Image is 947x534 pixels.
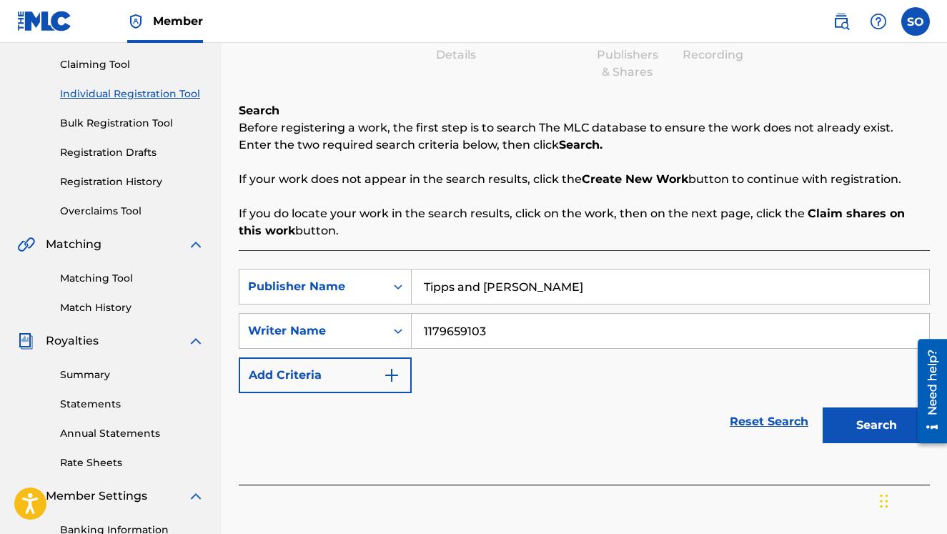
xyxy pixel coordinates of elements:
[592,29,663,81] div: Add Publishers & Shares
[239,119,930,137] p: Before registering a work, the first step is to search The MLC database to ensure the work does n...
[46,488,147,505] span: Member Settings
[60,145,204,160] a: Registration Drafts
[248,278,377,295] div: Publisher Name
[678,29,749,64] div: Add Recording
[876,465,947,534] iframe: Chat Widget
[239,205,930,239] p: If you do locate your work in the search results, click on the work, then on the next page, click...
[901,7,930,36] div: User Menu
[880,480,888,523] div: Drag
[823,407,930,443] button: Search
[127,13,144,30] img: Top Rightsholder
[60,204,204,219] a: Overclaims Tool
[187,332,204,350] img: expand
[60,271,204,286] a: Matching Tool
[833,13,850,30] img: search
[248,322,377,340] div: Writer Name
[60,86,204,102] a: Individual Registration Tool
[239,357,412,393] button: Add Criteria
[239,269,930,450] form: Search Form
[582,172,688,186] strong: Create New Work
[239,104,279,117] b: Search
[17,488,34,505] img: Member Settings
[60,455,204,470] a: Rate Sheets
[153,13,203,29] span: Member
[60,397,204,412] a: Statements
[60,300,204,315] a: Match History
[17,236,35,253] img: Matching
[239,171,930,188] p: If your work does not appear in the search results, click the button to continue with registration.
[870,13,887,30] img: help
[60,57,204,72] a: Claiming Tool
[827,7,856,36] a: Public Search
[907,332,947,450] iframe: Resource Center
[723,406,815,437] a: Reset Search
[60,367,204,382] a: Summary
[239,137,930,154] p: Enter the two required search criteria below, then click
[420,29,492,64] div: Enter Work Details
[187,236,204,253] img: expand
[46,236,101,253] span: Matching
[17,11,72,31] img: MLC Logo
[559,138,603,152] strong: Search.
[60,426,204,441] a: Annual Statements
[60,116,204,131] a: Bulk Registration Tool
[46,332,99,350] span: Royalties
[187,488,204,505] img: expand
[17,332,34,350] img: Royalties
[864,7,893,36] div: Help
[383,367,400,384] img: 9d2ae6d4665cec9f34b9.svg
[60,174,204,189] a: Registration History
